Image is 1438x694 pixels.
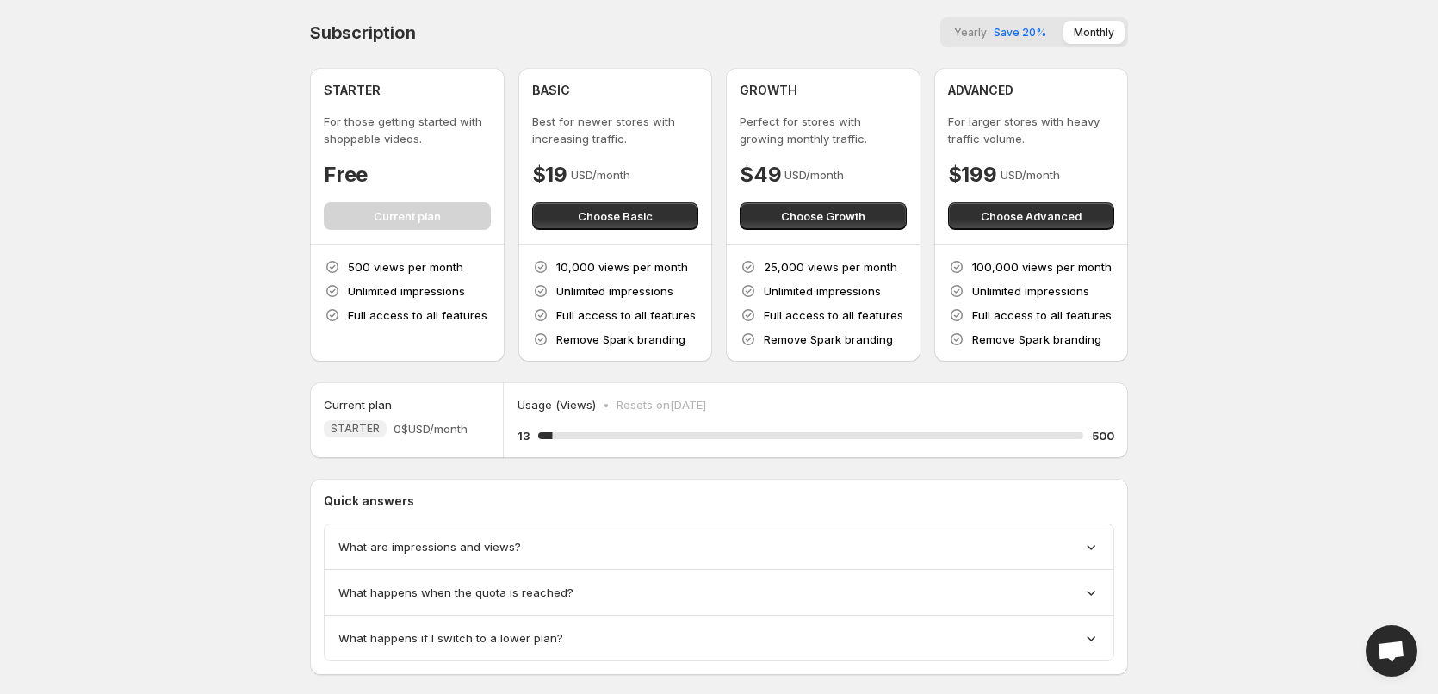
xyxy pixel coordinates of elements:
[740,113,907,147] p: Perfect for stores with growing monthly traffic.
[948,113,1115,147] p: For larger stores with heavy traffic volume.
[518,427,530,444] h5: 13
[324,493,1114,510] p: Quick answers
[784,166,844,183] p: USD/month
[1063,21,1125,44] button: Monthly
[556,258,688,276] p: 10,000 views per month
[532,161,567,189] h4: $19
[781,208,865,225] span: Choose Growth
[764,331,893,348] p: Remove Spark branding
[324,161,368,189] h4: Free
[972,307,1112,324] p: Full access to all features
[1001,166,1060,183] p: USD/month
[338,629,563,647] span: What happens if I switch to a lower plan?
[324,113,491,147] p: For those getting started with shoppable videos.
[518,396,596,413] p: Usage (Views)
[556,331,685,348] p: Remove Spark branding
[532,82,570,99] h4: BASIC
[394,420,468,437] span: 0$ USD/month
[954,26,987,39] span: Yearly
[556,282,673,300] p: Unlimited impressions
[948,82,1013,99] h4: ADVANCED
[764,282,881,300] p: Unlimited impressions
[994,26,1046,39] span: Save 20%
[324,396,392,413] h5: Current plan
[532,113,699,147] p: Best for newer stores with increasing traffic.
[740,161,781,189] h4: $49
[948,202,1115,230] button: Choose Advanced
[324,82,381,99] h4: STARTER
[617,396,706,413] p: Resets on [DATE]
[1366,625,1417,677] a: Open chat
[338,538,521,555] span: What are impressions and views?
[740,82,797,99] h4: GROWTH
[1092,427,1114,444] h5: 500
[603,396,610,413] p: •
[578,208,653,225] span: Choose Basic
[740,202,907,230] button: Choose Growth
[948,161,997,189] h4: $199
[338,584,573,601] span: What happens when the quota is reached?
[972,331,1101,348] p: Remove Spark branding
[764,258,897,276] p: 25,000 views per month
[972,282,1089,300] p: Unlimited impressions
[532,202,699,230] button: Choose Basic
[556,307,696,324] p: Full access to all features
[348,258,463,276] p: 500 views per month
[944,21,1057,44] button: YearlySave 20%
[348,282,465,300] p: Unlimited impressions
[764,307,903,324] p: Full access to all features
[571,166,630,183] p: USD/month
[310,22,416,43] h4: Subscription
[981,208,1082,225] span: Choose Advanced
[331,422,380,436] span: STARTER
[348,307,487,324] p: Full access to all features
[972,258,1112,276] p: 100,000 views per month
